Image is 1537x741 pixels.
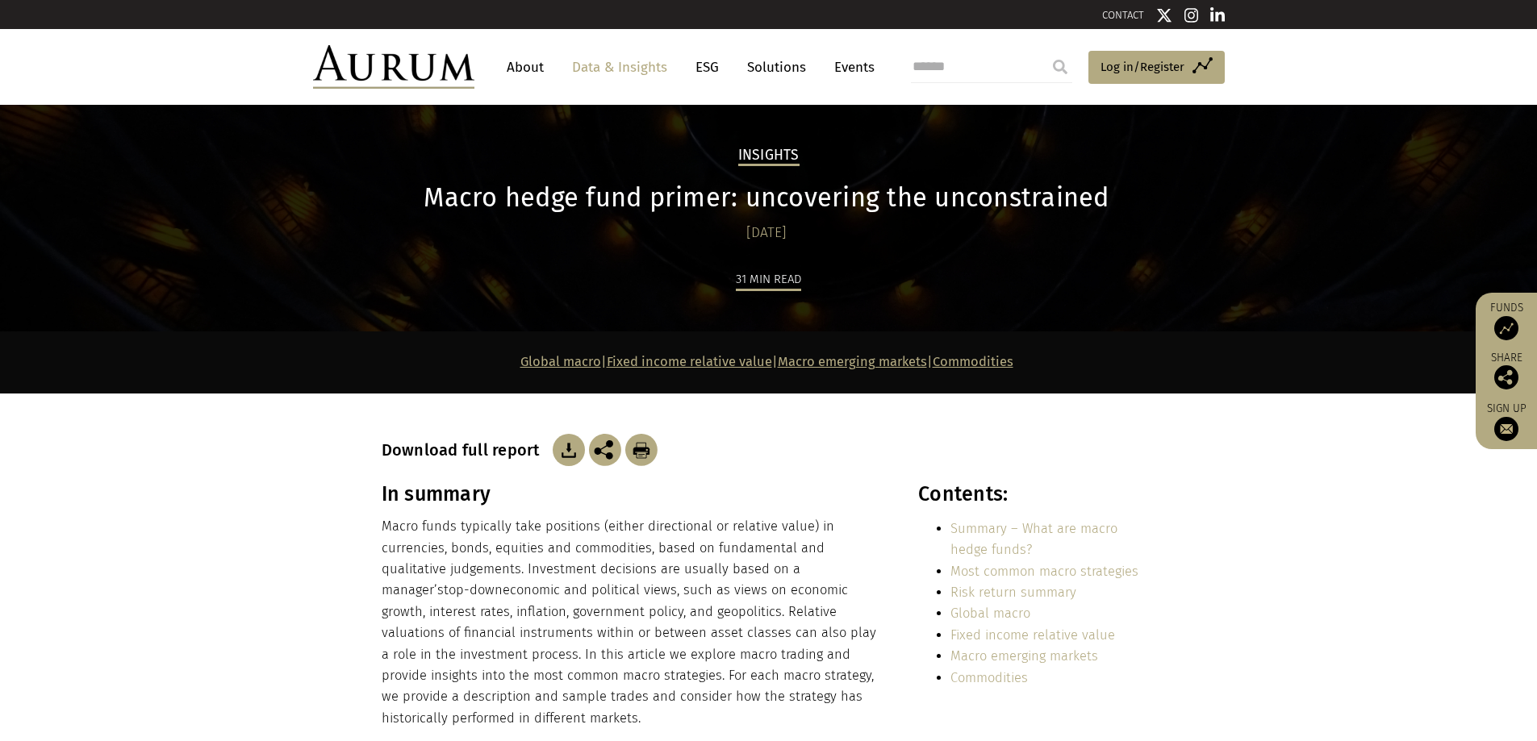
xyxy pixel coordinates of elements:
a: Macro emerging markets [950,648,1098,664]
span: Log in/Register [1101,57,1184,77]
a: Summary – What are macro hedge funds? [950,521,1117,557]
a: CONTACT [1102,9,1144,21]
a: Global macro [520,354,601,369]
img: Access Funds [1494,316,1518,340]
a: Most common macro strategies [950,564,1138,579]
h3: Contents: [918,482,1151,506]
img: Share this post [1494,365,1518,389]
a: Events [826,52,875,82]
a: Commodities [933,354,1013,369]
a: Fixed income relative value [950,627,1115,643]
img: Share this post [589,434,621,466]
h2: Insights [738,147,800,166]
a: Funds [1484,301,1529,340]
img: Aurum [313,45,474,89]
input: Submit [1044,51,1076,83]
div: [DATE] [382,222,1152,244]
a: Commodities [950,670,1028,685]
div: 31 min read [736,269,801,291]
a: ESG [687,52,727,82]
img: Sign up to our newsletter [1494,417,1518,441]
a: Solutions [739,52,814,82]
a: Data & Insights [564,52,675,82]
a: Log in/Register [1088,51,1225,85]
h3: Download full report [382,440,549,460]
img: Instagram icon [1184,7,1199,23]
span: top-down [444,582,503,597]
a: Sign up [1484,402,1529,441]
h1: Macro hedge fund primer: uncovering the unconstrained [382,182,1152,214]
img: Download Article [553,434,585,466]
a: Risk return summary [950,585,1076,600]
strong: | | | [520,354,1013,369]
a: Global macro [950,606,1030,621]
a: About [499,52,552,82]
a: Macro emerging markets [778,354,927,369]
h3: In summary [382,482,883,506]
img: Linkedin icon [1210,7,1225,23]
img: Download Article [625,434,658,466]
img: Twitter icon [1156,7,1172,23]
div: Share [1484,352,1529,389]
a: Fixed income relative value [607,354,772,369]
p: Macro funds typically take positions (either directional or relative value) in currencies, bonds,... [382,516,883,729]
